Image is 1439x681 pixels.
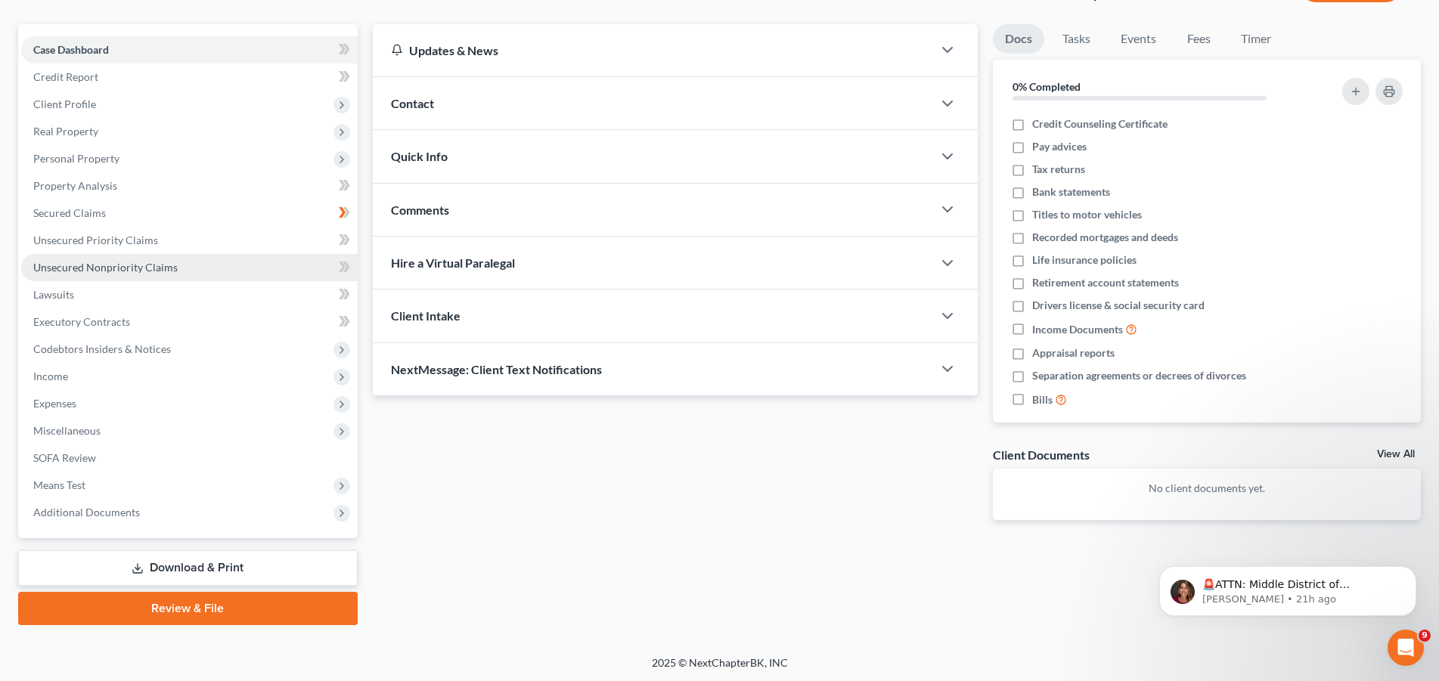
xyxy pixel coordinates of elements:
[33,370,68,382] span: Income
[1229,24,1283,54] a: Timer
[1005,481,1409,496] p: No client documents yet.
[21,281,358,308] a: Lawsuits
[21,172,358,200] a: Property Analysis
[33,179,117,192] span: Property Analysis
[1032,252,1137,268] span: Life insurance policies
[33,261,178,274] span: Unsecured Nonpriority Claims
[33,478,85,491] span: Means Test
[33,152,119,165] span: Personal Property
[33,70,98,83] span: Credit Report
[21,36,358,63] a: Case Dashboard
[33,206,106,219] span: Secured Claims
[1109,24,1168,54] a: Events
[1050,24,1103,54] a: Tasks
[1032,322,1123,337] span: Income Documents
[1032,162,1085,177] span: Tax returns
[21,63,358,91] a: Credit Report
[1032,368,1246,383] span: Separation agreements or decrees of divorces
[33,315,130,328] span: Executory Contracts
[21,444,358,472] a: SOFA Review
[993,24,1044,54] a: Docs
[1174,24,1223,54] a: Fees
[21,227,358,254] a: Unsecured Priority Claims
[33,506,140,518] span: Additional Documents
[1032,392,1053,407] span: Bills
[21,308,358,336] a: Executory Contracts
[1032,184,1110,200] span: Bank statements
[391,203,449,217] span: Comments
[18,592,358,625] a: Review & File
[33,98,96,110] span: Client Profile
[33,288,74,301] span: Lawsuits
[33,424,101,437] span: Miscellaneous
[391,149,448,163] span: Quick Info
[33,397,76,410] span: Expenses
[1032,345,1115,361] span: Appraisal reports
[33,43,109,56] span: Case Dashboard
[391,42,914,58] div: Updates & News
[391,255,515,270] span: Hire a Virtual Paralegal
[1032,207,1142,222] span: Titles to motor vehicles
[33,451,96,464] span: SOFA Review
[21,200,358,227] a: Secured Claims
[391,362,602,376] span: NextMessage: Client Text Notifications
[33,342,171,355] span: Codebtors Insiders & Notices
[1388,630,1424,666] iframe: Intercom live chat
[993,447,1090,463] div: Client Documents
[21,254,358,281] a: Unsecured Nonpriority Claims
[1032,230,1178,245] span: Recorded mortgages and deeds
[1032,275,1179,290] span: Retirement account statements
[391,96,434,110] span: Contact
[1032,116,1168,132] span: Credit Counseling Certificate
[1377,449,1415,460] a: View All
[33,125,98,138] span: Real Property
[18,550,358,586] a: Download & Print
[1032,298,1205,313] span: Drivers license & social security card
[33,234,158,246] span: Unsecured Priority Claims
[1419,630,1431,642] span: 9
[1032,139,1087,154] span: Pay advices
[1013,80,1081,93] strong: 0% Completed
[391,308,461,323] span: Client Intake
[1137,534,1439,640] iframe: Intercom notifications message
